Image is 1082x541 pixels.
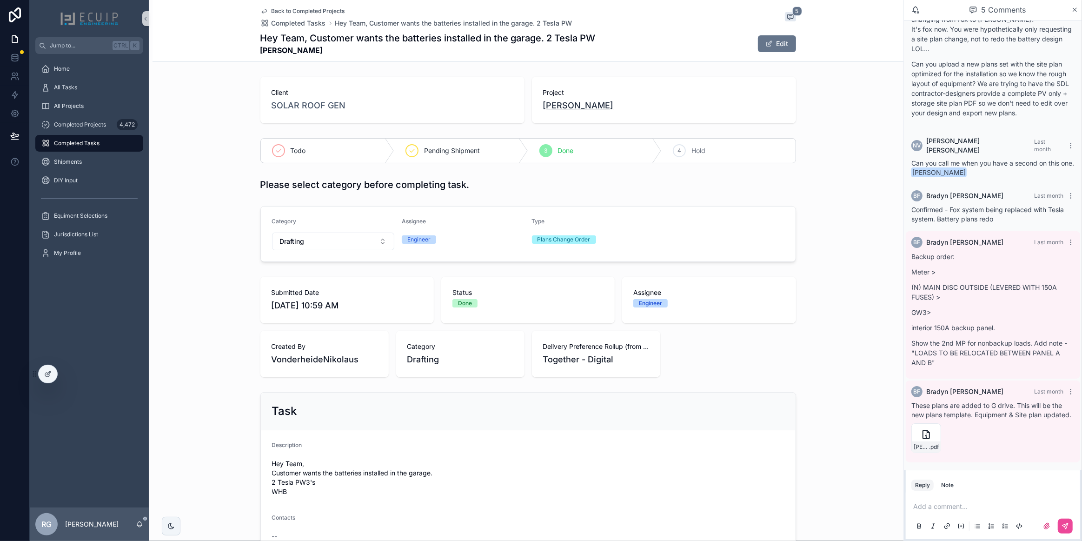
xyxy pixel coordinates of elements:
[35,207,143,224] a: Equiment Selections
[272,514,296,521] span: Contacts
[911,159,1074,176] span: Can you call me when you have a second on this one.
[260,45,596,56] strong: [PERSON_NAME]
[913,142,921,149] span: NV
[929,443,939,451] span: .pdf
[35,37,143,54] button: Jump to...CtrlK
[792,7,802,16] span: 5
[60,11,119,26] img: App logo
[272,441,302,448] span: Description
[30,54,149,274] div: scrollable content
[926,136,1034,155] span: [PERSON_NAME] [PERSON_NAME]
[407,235,431,244] div: Engineer
[335,19,572,28] a: Hey Team, Customer wants the batteries installed in the garage. 2 Tesla PW
[911,282,1075,302] p: (N) MAIN DISC OUTSIDE (LEVERED WITH 150A FUSES) >
[54,212,107,220] span: Equiment Selections
[272,99,346,112] a: SOLAR ROOF GEN
[272,7,345,15] span: Back to Completed Projects
[260,7,345,15] a: Back to Completed Projects
[272,532,278,541] span: --
[633,288,784,297] span: Assignee
[272,353,378,366] span: VonderheideNikolaus
[54,231,98,238] span: Jurisdictions List
[54,65,70,73] span: Home
[131,42,139,49] span: K
[41,519,52,530] span: RG
[260,32,596,45] h1: Hey Team, Customer wants the batteries installed in the garage. 2 Tesla PW
[35,116,143,133] a: Completed Projects4,472
[1034,138,1051,153] span: Last month
[458,299,472,307] div: Done
[260,178,470,191] h1: Please select category before completing task.
[272,233,395,250] button: Select Button
[35,135,143,152] a: Completed Tasks
[1034,388,1063,395] span: Last month
[272,88,513,97] span: Client
[272,288,423,297] span: Submitted Date
[407,342,513,351] span: Category
[911,6,1075,118] div: Just to confirm, so this one is changing from Fox to [PERSON_NAME]?
[272,19,326,28] span: Completed Tasks
[54,102,84,110] span: All Projects
[532,218,545,225] span: Type
[35,79,143,96] a: All Tasks
[35,98,143,114] a: All Projects
[117,119,138,130] div: 4,472
[543,99,614,112] a: [PERSON_NAME]
[54,177,78,184] span: DIY Input
[543,88,785,97] span: Project
[35,226,143,243] a: Jurisdictions List
[558,146,574,155] span: Done
[914,192,921,200] span: BF
[35,154,143,170] a: Shipments
[543,353,649,366] span: Together - Digital
[911,307,1075,317] p: GW3>
[911,167,967,177] span: [PERSON_NAME]
[54,158,82,166] span: Shipments
[758,35,796,52] button: Edit
[1034,239,1063,246] span: Last month
[538,235,591,244] div: Plans Change Order
[291,146,306,155] span: Todo
[260,19,326,28] a: Completed Tasks
[65,520,119,529] p: [PERSON_NAME]
[911,24,1075,53] p: It's fox now. You were hypothetically only requesting a site plan change, not to redo the battery...
[911,267,1075,277] p: Meter >
[911,480,934,491] button: Reply
[272,404,297,419] h2: Task
[35,245,143,261] a: My Profile
[911,59,1075,118] p: Can you upload a new plans set with the site plan optimized for the installation so we know the r...
[911,401,1071,419] span: These plans are added to G drive. This will be the new plans template. Equipment & Site plan upda...
[926,387,1003,396] span: Bradyn [PERSON_NAME]
[54,140,100,147] span: Completed Tasks
[272,299,423,312] span: [DATE] 10:59 AM
[941,481,954,489] div: Note
[911,338,1075,367] p: Show the 2nd MP for nonbackup loads. Add note - "LOADS TO BE RELOCATED BETWEEN PANEL A AND B"
[911,252,1075,261] p: Backup order:
[54,249,81,257] span: My Profile
[544,147,547,154] span: 3
[113,41,129,50] span: Ctrl
[50,42,109,49] span: Jump to...
[452,288,604,297] span: Status
[272,459,784,496] span: Hey Team, Customer wants the batteries installed in the garage. 2 Tesla PW3's WHB
[911,206,1064,223] span: Confirmed - Fox system being replaced with Tesla system. Battery plans redo
[1034,192,1063,199] span: Last month
[35,60,143,77] a: Home
[402,218,426,225] span: Assignee
[677,147,681,154] span: 4
[926,238,1003,247] span: Bradyn [PERSON_NAME]
[785,12,796,23] button: 5
[914,239,921,246] span: BF
[272,218,297,225] span: Category
[54,121,106,128] span: Completed Projects
[981,4,1026,15] span: 5 Comments
[911,323,1075,333] p: interior 150A backup panel.
[272,342,378,351] span: Created By
[35,172,143,189] a: DIY Input
[424,146,480,155] span: Pending Shipment
[926,191,1003,200] span: Bradyn [PERSON_NAME]
[54,84,77,91] span: All Tasks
